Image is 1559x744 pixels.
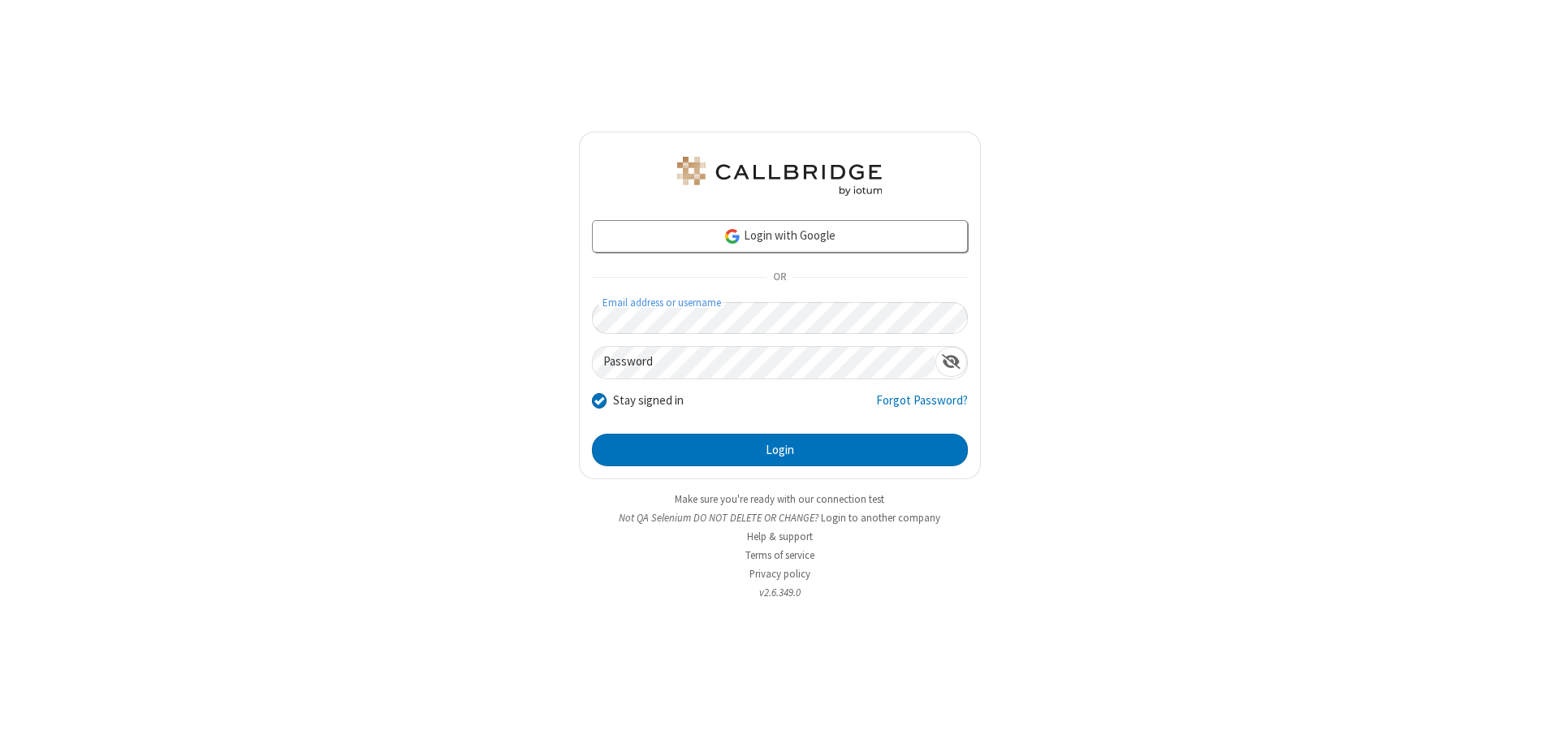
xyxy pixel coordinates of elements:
span: OR [767,266,792,289]
input: Password [593,347,935,378]
a: Privacy policy [749,567,810,581]
div: Show password [935,347,967,377]
a: Forgot Password? [876,391,968,422]
img: google-icon.png [723,227,741,245]
li: v2.6.349.0 [579,585,981,600]
a: Login with Google [592,220,968,253]
iframe: Chat [1518,702,1547,733]
a: Terms of service [745,548,814,562]
img: QA Selenium DO NOT DELETE OR CHANGE [674,157,885,196]
label: Stay signed in [613,391,684,410]
li: Not QA Selenium DO NOT DELETE OR CHANGE? [579,510,981,526]
input: Email address or username [592,302,968,334]
a: Make sure you're ready with our connection test [675,492,884,506]
a: Help & support [747,530,813,543]
button: Login to another company [821,510,940,526]
button: Login [592,434,968,466]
